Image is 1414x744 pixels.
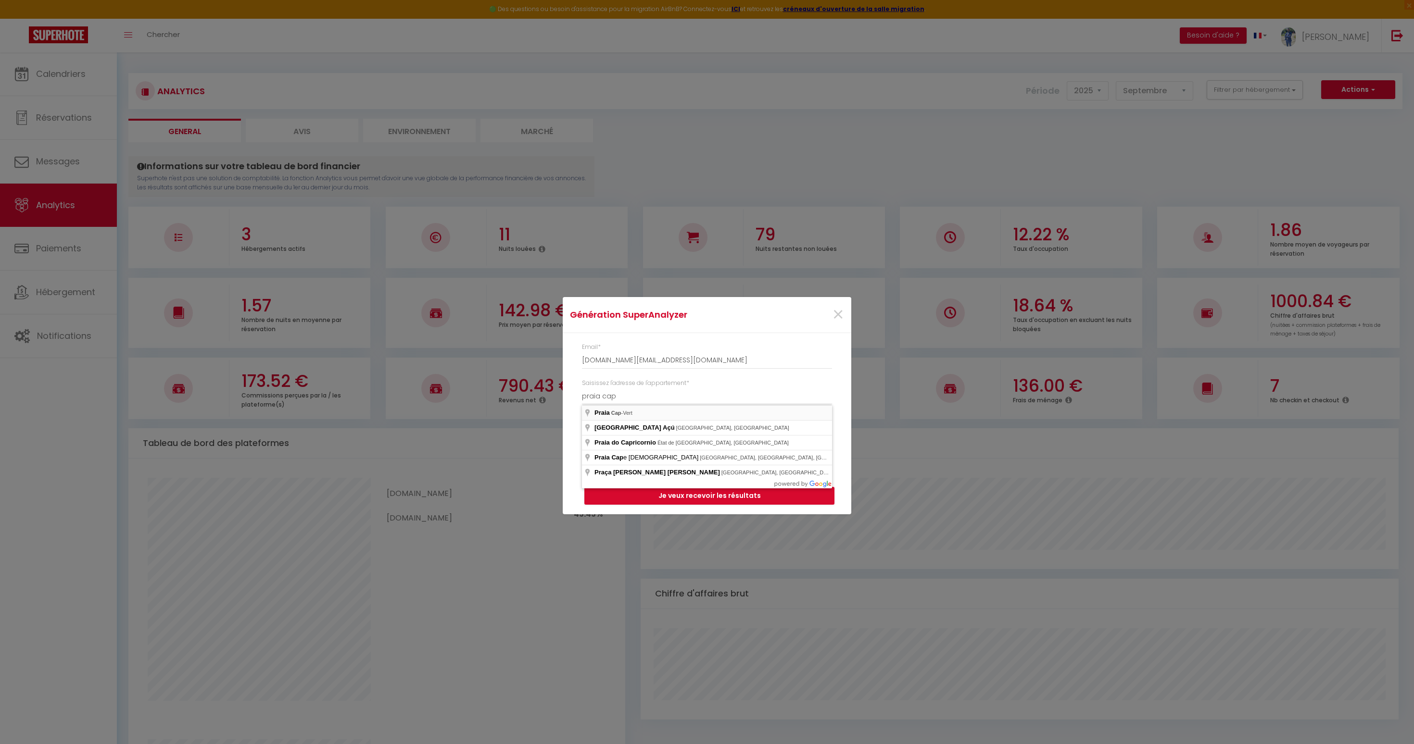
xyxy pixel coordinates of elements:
span: -Vert [611,410,632,416]
span: [GEOGRAPHIC_DATA], [GEOGRAPHIC_DATA], [GEOGRAPHIC_DATA] [700,455,871,460]
button: Close [832,305,844,325]
span: [GEOGRAPHIC_DATA] Açú [594,424,675,431]
span: Cap [611,410,621,416]
h4: Génération SuperAnalyzer [570,308,748,322]
span: Praça [PERSON_NAME] [PERSON_NAME] [594,469,720,476]
label: Email [582,343,601,352]
label: Saisissez l'adresse de l'appartement [582,379,689,388]
span: e [DEMOGRAPHIC_DATA] [594,454,700,461]
span: [GEOGRAPHIC_DATA], [GEOGRAPHIC_DATA] [676,425,789,431]
button: Ouvrir le widget de chat LiveChat [8,4,37,33]
span: État de [GEOGRAPHIC_DATA], [GEOGRAPHIC_DATA] [657,440,789,446]
span: Praia do Capricornio [594,439,656,446]
span: [GEOGRAPHIC_DATA], [GEOGRAPHIC_DATA], [GEOGRAPHIC_DATA] [721,470,893,475]
span: Praia Cap [594,454,623,461]
button: Je veux recevoir les résultats [584,487,834,505]
span: × [832,300,844,329]
span: Praia [594,409,610,416]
